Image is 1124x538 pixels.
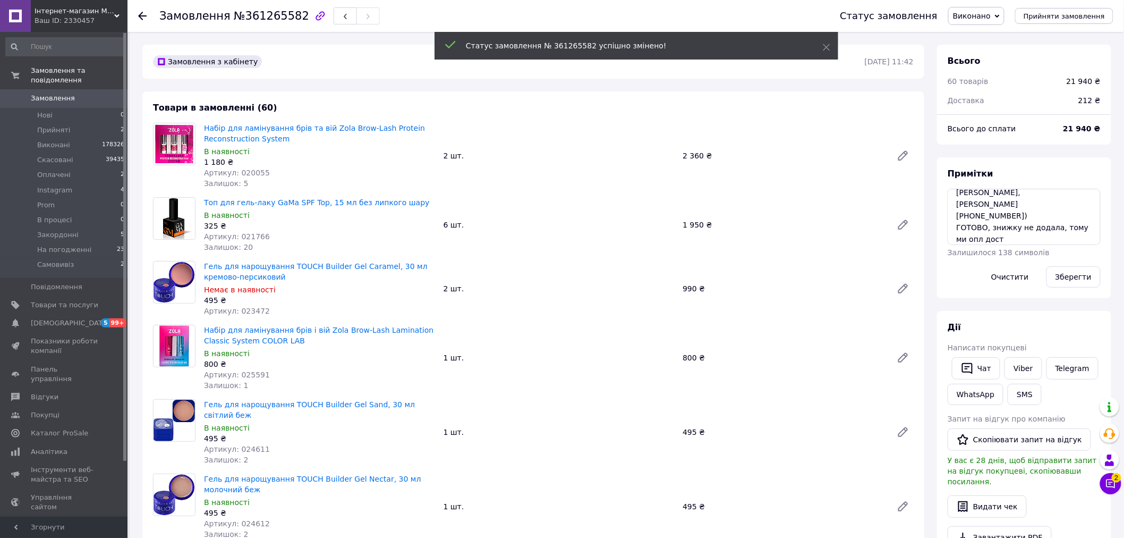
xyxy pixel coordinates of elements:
[892,422,914,443] a: Редагувати
[101,318,109,327] span: 5
[1024,12,1105,20] span: Прийняти замовлення
[948,169,993,179] span: Примітки
[102,140,124,150] span: 178326
[892,347,914,368] a: Редагувати
[1112,473,1121,483] span: 2
[439,350,679,365] div: 1 шт.
[948,189,1101,245] textarea: alverdievaliudmila перевірити на тро РОЗДРУКУВАЛА на коробці написати (66125 [PERSON_NAME], [PERS...
[31,282,82,292] span: Повідомлення
[204,243,253,251] span: Залишок: 20
[37,215,72,225] span: В процесі
[31,365,98,384] span: Панель управління
[204,179,249,188] span: Залишок: 5
[204,381,249,390] span: Залишок: 1
[31,94,75,103] span: Замовлення
[439,499,679,514] div: 1 шт.
[678,425,888,440] div: 495 ₴
[159,10,231,22] span: Замовлення
[1100,473,1121,494] button: Чат з покупцем2
[106,155,124,165] span: 39435
[31,337,98,356] span: Показники роботи компанії
[948,415,1066,423] span: Запит на відгук про компанію
[37,260,74,270] span: Самовивіз
[121,111,124,120] span: 0
[154,474,195,516] img: Гель для нарощування TOUCH Builder Gel Nectar, 30 мл молочний беж
[952,357,1000,380] button: Чат
[948,248,1050,257] span: Залишилося 138 символів
[31,493,98,512] span: Управління сайтом
[865,57,914,66] time: [DATE] 11:42
[234,10,309,22] span: №361265582
[31,392,58,402] span: Відгуки
[204,147,250,156] span: В наявності
[35,16,127,26] div: Ваш ID: 2330457
[37,170,71,180] span: Оплачені
[154,400,195,441] img: Гель для нарощування TOUCH Builder Gel Sand, 30 мл світлий беж
[37,200,55,210] span: Prom
[31,465,98,484] span: Інструменти веб-майстра та SEO
[31,428,88,438] span: Каталог ProSale
[204,508,435,518] div: 495 ₴
[154,262,195,303] img: Гель для нарощування TOUCH Builder Gel Caramel, 30 мл кремово-персиковий
[154,325,195,367] img: Набір для ламінування брів і вій Zola Brow-Lash Lamination Classic System COLOR LAB
[466,40,796,51] div: Статус замовлення № 361265582 успішно змінено!
[109,318,127,327] span: 99+
[204,456,249,464] span: Залишок: 2
[204,232,270,241] span: Артикул: 021766
[439,281,679,296] div: 2 шт.
[204,359,435,369] div: 800 ₴
[204,349,250,358] span: В наявності
[1072,89,1107,112] div: 212 ₴
[204,157,435,167] div: 1 180 ₴
[439,217,679,232] div: 6 шт.
[154,123,195,165] img: Набір для ламінування брів та вій Zola Brow-Lash Protein Reconstruction System
[678,350,888,365] div: 800 ₴
[678,217,888,232] div: 1 950 ₴
[204,198,430,207] a: Топ для гель-лаку GaMa SPF Top, 15 мл без липкого шару
[1004,357,1042,380] a: Viber
[117,245,124,255] span: 23
[204,475,421,494] a: Гель для нарощування TOUCH Builder Gel Nectar, 30 мл молочний беж
[204,211,250,220] span: В наявності
[31,300,98,310] span: Товари та послуги
[204,424,250,432] span: В наявності
[948,322,961,332] span: Дії
[948,96,984,105] span: Доставка
[1067,76,1101,87] div: 21 940 ₴
[121,170,124,180] span: 2
[35,6,114,16] span: Інтернет-магазин MISVANNA
[1046,357,1099,380] a: Telegram
[204,326,433,345] a: Набір для ламінування брів і вій Zola Brow-Lash Lamination Classic System COLOR LAB
[1015,8,1113,24] button: Прийняти замовлення
[892,496,914,517] a: Редагувати
[439,148,679,163] div: 2 шт.
[121,260,124,270] span: 2
[153,103,277,113] span: Товари в замовленні (60)
[439,425,679,440] div: 1 шт.
[37,111,53,120] span: Нові
[37,125,70,135] span: Прийняті
[31,318,109,328] span: [DEMOGRAPHIC_DATA]
[37,155,73,165] span: Скасовані
[948,384,1003,405] a: WhatsApp
[204,307,270,315] span: Артикул: 023472
[31,66,127,85] span: Замовлення та повідомлення
[31,447,67,457] span: Аналітика
[678,281,888,296] div: 990 ₴
[892,214,914,236] a: Редагувати
[37,245,91,255] span: На погодженні
[982,266,1038,288] button: Очистити
[948,343,1027,352] span: Написати покупцеві
[204,295,435,306] div: 495 ₴
[154,198,195,239] img: Топ для гель-лаку GaMa SPF Top, 15 мл без липкого шару
[948,456,1097,486] span: У вас є 28 днів, щоб відправити запит на відгук покупцеві, скопіювавши посилання.
[204,124,425,143] a: Набір для ламінування брів та вій Zola Brow-Lash Protein Reconstruction System
[948,124,1016,133] span: Всього до сплати
[204,285,276,294] span: Немає в наявності
[1008,384,1042,405] button: SMS
[204,433,435,444] div: 495 ₴
[153,55,262,68] div: Замовлення з кабінету
[204,519,270,528] span: Артикул: 024612
[678,148,888,163] div: 2 360 ₴
[953,12,991,20] span: Виконано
